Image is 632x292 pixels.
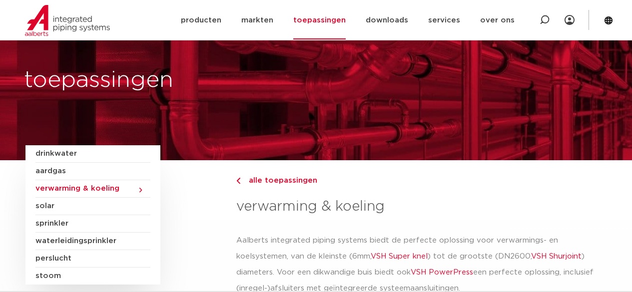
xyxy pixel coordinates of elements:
[35,233,150,250] a: waterleidingsprinkler
[371,253,428,260] a: VSH Super knel
[480,1,515,39] a: over ons
[243,177,317,184] span: alle toepassingen
[531,253,582,260] a: VSH Shurjoint
[35,268,150,285] a: stoom
[181,1,515,39] nav: Menu
[236,197,607,217] h3: verwarming & koeling
[241,1,273,39] a: markten
[236,175,607,187] a: alle toepassingen
[35,215,150,233] a: sprinkler
[236,178,240,184] img: chevron-right.svg
[181,1,221,39] a: producten
[35,145,150,163] a: drinkwater
[35,163,150,180] a: aardgas
[35,250,150,268] a: perslucht
[293,1,346,39] a: toepassingen
[35,180,150,198] a: verwarming & koeling
[428,1,460,39] a: services
[35,198,150,215] a: solar
[366,1,408,39] a: downloads
[411,269,473,276] a: VSH PowerPress
[24,64,311,96] h1: toepassingen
